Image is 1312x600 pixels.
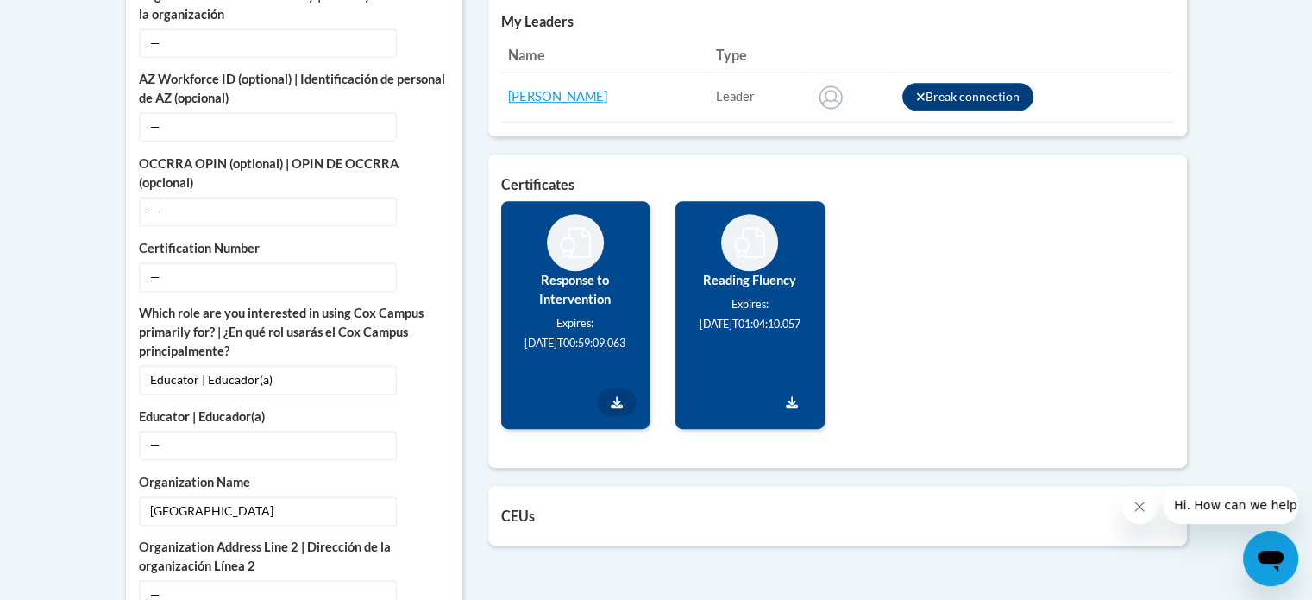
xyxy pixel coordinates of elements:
span: — [139,431,397,460]
span: — [139,112,397,142]
span: — [139,28,397,58]
iframe: Message from company [1164,486,1298,524]
label: Educator | Educador(a) [139,407,449,426]
span: — [139,197,397,226]
label: OCCRRA OPIN (optional) | OPIN DE OCCRRA (opcional) [139,155,449,193]
iframe: Button to launch messaging window [1243,531,1298,586]
span: Educator | Educador(a) [139,365,397,395]
label: Response to Intervention [514,271,637,309]
label: AZ Workforce ID (optional) | Identificación de personal de AZ (opcional) [139,70,449,108]
h5: Certificates [501,176,1174,193]
small: Expires: [DATE]T01:04:10.057 [700,298,800,331]
label: Organization Name [139,473,449,492]
span: Hi. How can we help? [10,12,140,26]
img: Response to Intervention [560,227,591,258]
label: Certification Number [139,239,449,258]
h5: CEUs [501,508,1174,524]
th: Type [709,38,807,73]
img: Catherine DesRoche [813,79,848,114]
h5: My Leaders [501,13,1174,29]
th: Name [501,38,710,73]
label: Which role are you interested in using Cox Campus primarily for? | ¿En qué rol usarás el Cox Camp... [139,304,449,361]
a: [PERSON_NAME] [508,89,607,104]
span: [GEOGRAPHIC_DATA] [139,496,397,526]
button: Break connection [902,83,1033,111]
label: Organization Address Line 2 | Dirección de la organización Línea 2 [139,538,449,576]
iframe: Close message [1122,489,1157,524]
a: Download Certificate [597,388,637,416]
span: — [139,262,397,292]
label: Reading Fluency [688,271,812,290]
a: Download Certificate [772,388,812,416]
td: connected user for connection MA: Milton Curriculum Team [709,73,807,122]
img: Reading Fluency [734,227,765,258]
small: Expires: [DATE]T00:59:09.063 [524,317,625,350]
